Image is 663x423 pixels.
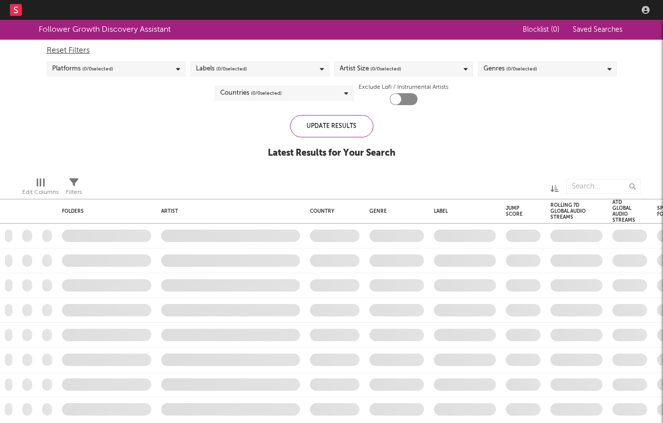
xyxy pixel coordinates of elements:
[566,179,641,194] input: Search...
[220,87,282,99] div: Countries
[22,174,59,203] div: Edit Columns
[573,26,624,33] span: Saved Searches
[550,202,588,220] div: Rolling 7D Global Audio Streams
[66,186,82,198] div: Filters
[506,205,526,217] div: Jump Score
[310,208,355,214] div: Country
[196,63,247,75] div: Labels
[551,26,559,33] span: ( 0 )
[22,186,59,198] div: Edit Columns
[161,208,295,214] div: Artist
[290,115,373,137] div: Update Results
[39,24,171,36] div: Follower Growth Discovery Assistant
[340,63,401,75] div: Artist Size
[369,208,419,214] div: Genre
[268,147,395,159] div: Latest Results for Your Search
[47,45,617,57] div: Reset Filters
[251,87,282,99] span: ( 0 / 0 selected)
[483,63,537,75] div: Genres
[506,63,537,75] span: ( 0 / 0 selected)
[370,63,401,75] span: ( 0 / 0 selected)
[359,81,448,93] label: Exclude Lofi / Instrumental Artists
[434,208,491,214] div: Label
[612,199,635,223] div: ATD Global Audio Streams
[523,26,559,33] span: Blocklist
[82,63,113,75] span: ( 0 / 0 selected)
[62,208,136,214] div: Folders
[216,63,247,75] span: ( 0 / 0 selected)
[52,63,113,75] div: Platforms
[570,26,624,34] button: Saved Searches
[66,174,82,203] div: Filters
